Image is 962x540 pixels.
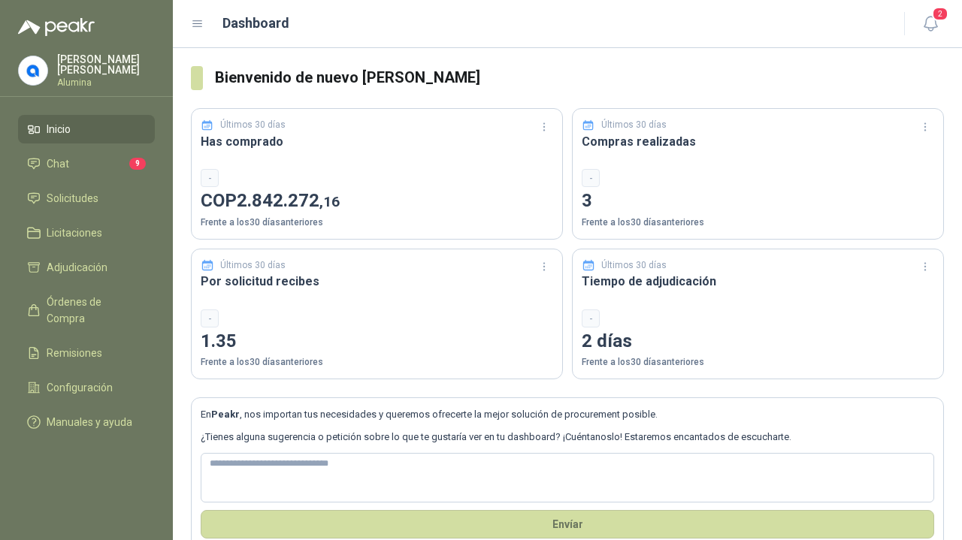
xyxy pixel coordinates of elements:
[47,259,107,276] span: Adjudicación
[582,327,934,356] p: 2 días
[201,407,934,422] p: En , nos importan tus necesidades y queremos ofrecerte la mejor solución de procurement posible.
[18,115,155,143] a: Inicio
[47,225,102,241] span: Licitaciones
[201,355,553,370] p: Frente a los 30 días anteriores
[601,258,667,273] p: Últimos 30 días
[18,253,155,282] a: Adjudicación
[18,373,155,402] a: Configuración
[319,193,340,210] span: ,16
[201,510,934,538] button: Envíar
[47,294,141,327] span: Órdenes de Compra
[201,132,553,151] h3: Has comprado
[18,219,155,247] a: Licitaciones
[917,11,944,38] button: 2
[582,272,934,291] h3: Tiempo de adjudicación
[201,430,934,445] p: ¿Tienes alguna sugerencia o petición sobre lo que te gustaría ver en tu dashboard? ¡Cuéntanoslo! ...
[47,379,113,396] span: Configuración
[47,155,69,172] span: Chat
[582,187,934,216] p: 3
[18,149,155,178] a: Chat9
[220,258,286,273] p: Últimos 30 días
[215,66,945,89] h3: Bienvenido de nuevo [PERSON_NAME]
[129,158,146,170] span: 9
[201,169,219,187] div: -
[201,327,553,356] p: 1.35
[582,309,600,327] div: -
[582,132,934,151] h3: Compras realizadas
[932,7,948,21] span: 2
[18,288,155,333] a: Órdenes de Compra
[18,408,155,436] a: Manuales y ayuda
[601,118,667,132] p: Últimos 30 días
[222,13,289,34] h1: Dashboard
[220,118,286,132] p: Últimos 30 días
[211,409,240,420] b: Peakr
[582,169,600,187] div: -
[201,187,553,216] p: COP
[201,216,553,230] p: Frente a los 30 días anteriores
[18,184,155,213] a: Solicitudes
[201,309,219,327] div: -
[237,190,340,211] span: 2.842.272
[582,355,934,370] p: Frente a los 30 días anteriores
[47,190,98,207] span: Solicitudes
[201,272,553,291] h3: Por solicitud recibes
[57,78,155,87] p: Alumina
[18,18,95,36] img: Logo peakr
[47,345,102,361] span: Remisiones
[57,54,155,75] p: [PERSON_NAME] [PERSON_NAME]
[47,121,71,137] span: Inicio
[19,56,47,85] img: Company Logo
[582,216,934,230] p: Frente a los 30 días anteriores
[47,414,132,430] span: Manuales y ayuda
[18,339,155,367] a: Remisiones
